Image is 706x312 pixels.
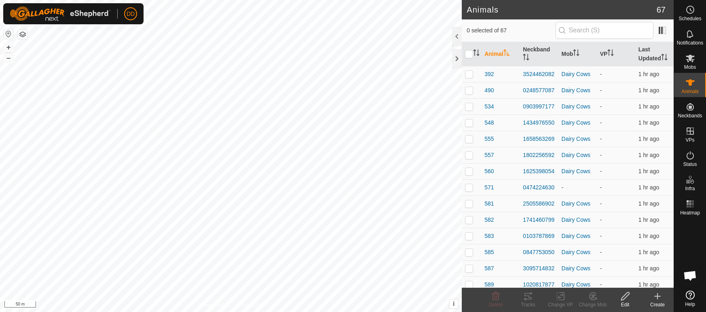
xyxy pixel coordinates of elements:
[484,183,494,192] span: 571
[489,302,503,308] span: Delete
[577,301,609,308] div: Change Mob
[607,51,614,57] p-sorticon: Activate to sort
[562,264,594,273] div: Dairy Cows
[562,135,594,143] div: Dairy Cows
[523,183,555,192] div: 0474224630
[562,216,594,224] div: Dairy Cows
[127,10,135,18] span: DD
[473,51,480,57] p-sorticon: Activate to sort
[484,167,494,176] span: 560
[657,4,666,16] span: 67
[484,135,494,143] span: 555
[523,264,555,273] div: 3095714832
[523,216,555,224] div: 1741460799
[681,89,699,94] span: Animals
[199,301,229,309] a: Privacy Policy
[600,200,602,207] app-display-virtual-paddock-transition: -
[18,30,27,39] button: Map Layers
[562,232,594,240] div: Dairy Cows
[239,301,263,309] a: Contact Us
[573,51,579,57] p-sorticon: Activate to sort
[512,301,544,308] div: Tracks
[638,87,659,93] span: 30 Sept 2025, 5:40 am
[638,152,659,158] span: 30 Sept 2025, 5:41 am
[467,5,657,15] h2: Animals
[467,26,555,35] span: 0 selected of 67
[4,29,13,39] button: Reset Map
[562,280,594,289] div: Dairy Cows
[523,167,555,176] div: 1625398054
[609,301,641,308] div: Edit
[638,265,659,272] span: 30 Sept 2025, 5:41 am
[600,216,602,223] app-display-virtual-paddock-transition: -
[638,216,659,223] span: 30 Sept 2025, 5:42 am
[520,42,558,66] th: Neckband
[600,281,602,288] app-display-virtual-paddock-transition: -
[449,299,458,308] button: i
[523,55,529,62] p-sorticon: Activate to sort
[638,136,659,142] span: 30 Sept 2025, 5:51 am
[562,151,594,159] div: Dairy Cows
[562,70,594,79] div: Dairy Cows
[600,233,602,239] app-display-virtual-paddock-transition: -
[556,22,653,39] input: Search (S)
[523,248,555,257] div: 0847753050
[600,136,602,142] app-display-virtual-paddock-transition: -
[544,301,577,308] div: Change VP
[4,53,13,63] button: –
[481,42,520,66] th: Animal
[484,151,494,159] span: 557
[523,151,555,159] div: 1802256592
[484,102,494,111] span: 534
[523,135,555,143] div: 1658563269
[484,86,494,95] span: 490
[558,42,597,66] th: Mob
[484,200,494,208] span: 581
[600,152,602,158] app-display-virtual-paddock-transition: -
[600,249,602,255] app-display-virtual-paddock-transition: -
[562,119,594,127] div: Dairy Cows
[683,162,697,167] span: Status
[685,138,694,142] span: VPs
[638,233,659,239] span: 30 Sept 2025, 5:41 am
[484,264,494,273] span: 587
[562,248,594,257] div: Dairy Cows
[638,281,659,288] span: 30 Sept 2025, 5:41 am
[600,119,602,126] app-display-virtual-paddock-transition: -
[10,6,111,21] img: Gallagher Logo
[523,232,555,240] div: 0103787869
[674,287,706,310] a: Help
[600,71,602,77] app-display-virtual-paddock-transition: -
[484,70,494,79] span: 392
[597,42,635,66] th: VP
[484,248,494,257] span: 585
[523,119,555,127] div: 1434976550
[638,200,659,207] span: 30 Sept 2025, 5:42 am
[638,103,659,110] span: 30 Sept 2025, 5:41 am
[685,186,695,191] span: Infra
[641,301,674,308] div: Create
[635,42,674,66] th: Last Updated
[562,86,594,95] div: Dairy Cows
[503,51,510,57] p-sorticon: Activate to sort
[638,119,659,126] span: 30 Sept 2025, 5:41 am
[453,300,454,307] span: i
[678,263,702,288] div: Open chat
[677,40,703,45] span: Notifications
[600,184,602,191] app-display-virtual-paddock-transition: -
[523,70,555,79] div: 3524462082
[600,103,602,110] app-display-virtual-paddock-transition: -
[638,71,659,77] span: 30 Sept 2025, 5:42 am
[484,280,494,289] span: 589
[685,302,695,307] span: Help
[680,210,700,215] span: Heatmap
[679,16,701,21] span: Schedules
[4,42,13,52] button: +
[661,55,668,62] p-sorticon: Activate to sort
[484,119,494,127] span: 548
[638,249,659,255] span: 30 Sept 2025, 5:42 am
[523,200,555,208] div: 2505586902
[523,86,555,95] div: 0248577087
[523,280,555,289] div: 1020817877
[684,65,696,70] span: Mobs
